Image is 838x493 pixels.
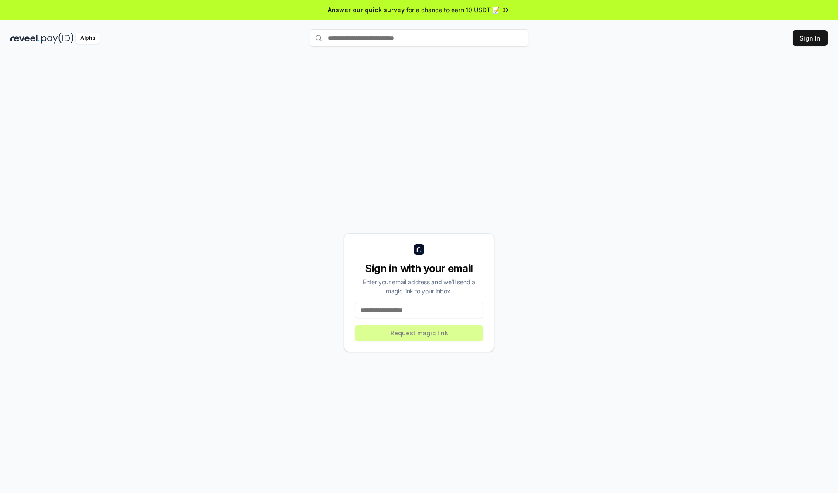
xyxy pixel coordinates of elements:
div: Enter your email address and we’ll send a magic link to your inbox. [355,277,483,296]
span: for a chance to earn 10 USDT 📝 [406,5,500,14]
img: reveel_dark [10,33,40,44]
img: pay_id [41,33,74,44]
div: Alpha [76,33,100,44]
img: logo_small [414,244,424,255]
button: Sign In [793,30,828,46]
span: Answer our quick survey [328,5,405,14]
div: Sign in with your email [355,262,483,276]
